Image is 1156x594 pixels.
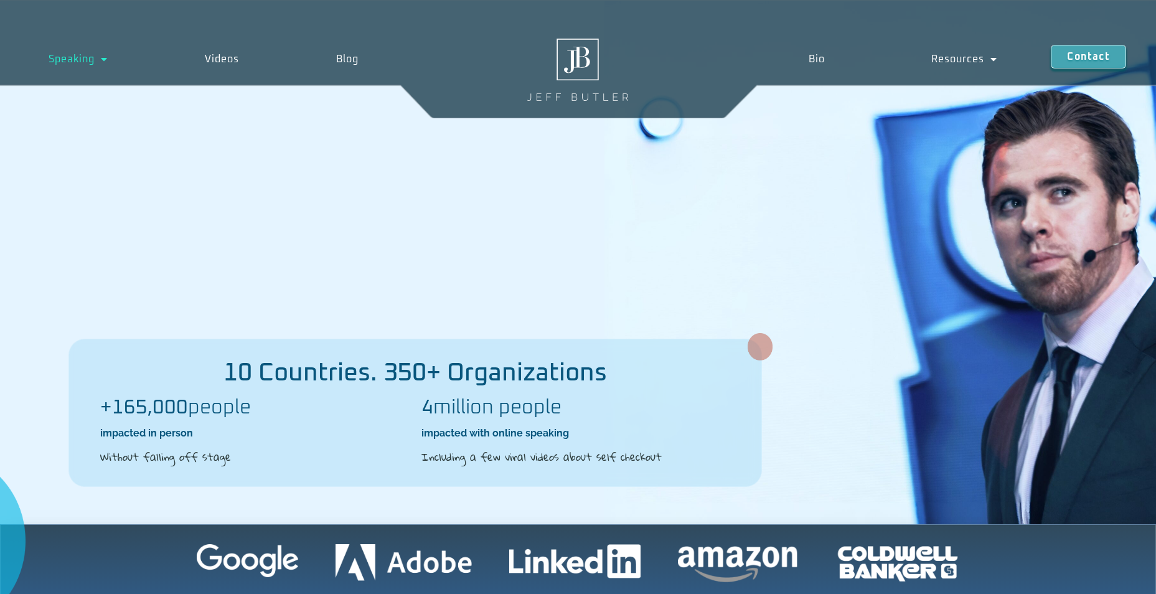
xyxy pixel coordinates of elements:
[421,398,433,418] b: 4
[1051,45,1125,68] a: Contact
[288,45,407,73] a: Blog
[421,449,730,465] h2: Including a few viral videos about self checkout
[878,45,1051,73] a: Resources
[100,427,409,440] h2: impacted in person
[421,427,730,440] h2: impacted with online speaking
[69,361,761,385] h2: 10 Countries. 350+ Organizations
[1067,52,1109,62] span: Contact
[100,449,409,465] h2: Without falling off stage
[755,45,1051,73] nav: Menu
[100,398,188,418] b: +165,000
[421,398,730,418] h2: million people
[100,398,409,418] h2: people
[156,45,288,73] a: Videos
[755,45,878,73] a: Bio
